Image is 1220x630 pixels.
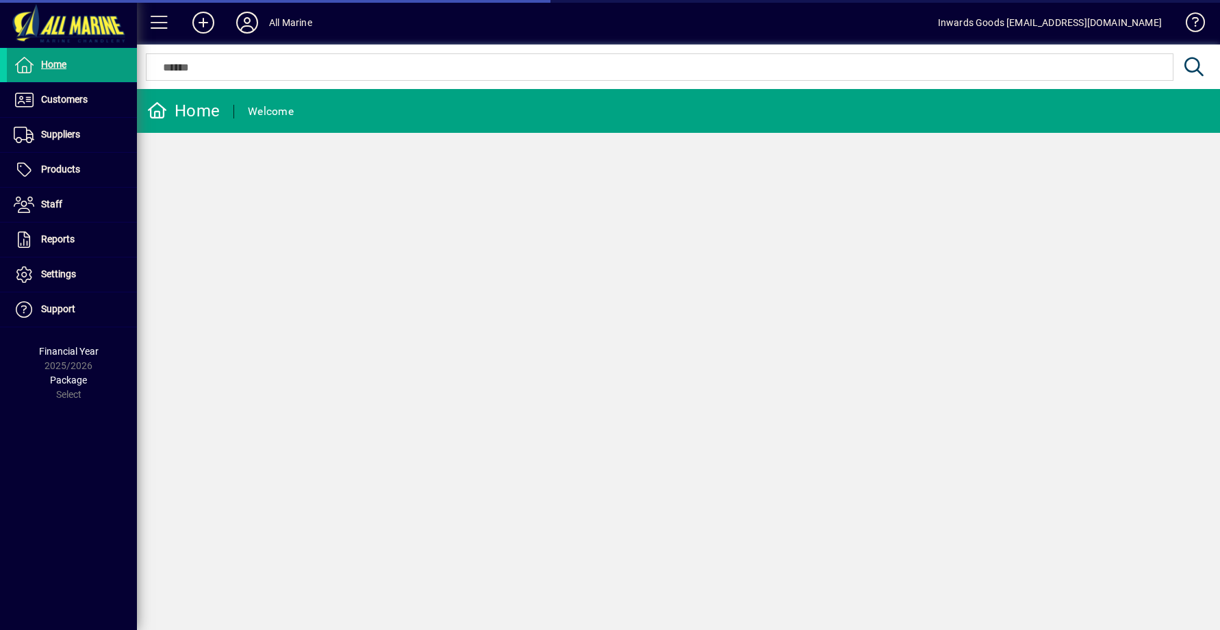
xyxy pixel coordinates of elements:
[41,303,75,314] span: Support
[39,346,99,357] span: Financial Year
[181,10,225,35] button: Add
[7,292,137,327] a: Support
[7,153,137,187] a: Products
[938,12,1162,34] div: Inwards Goods [EMAIL_ADDRESS][DOMAIN_NAME]
[225,10,269,35] button: Profile
[7,83,137,117] a: Customers
[41,199,62,210] span: Staff
[41,268,76,279] span: Settings
[269,12,312,34] div: All Marine
[1175,3,1203,47] a: Knowledge Base
[248,101,294,123] div: Welcome
[50,375,87,386] span: Package
[7,188,137,222] a: Staff
[41,59,66,70] span: Home
[41,234,75,244] span: Reports
[41,94,88,105] span: Customers
[41,129,80,140] span: Suppliers
[7,257,137,292] a: Settings
[147,100,220,122] div: Home
[7,118,137,152] a: Suppliers
[7,223,137,257] a: Reports
[41,164,80,175] span: Products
